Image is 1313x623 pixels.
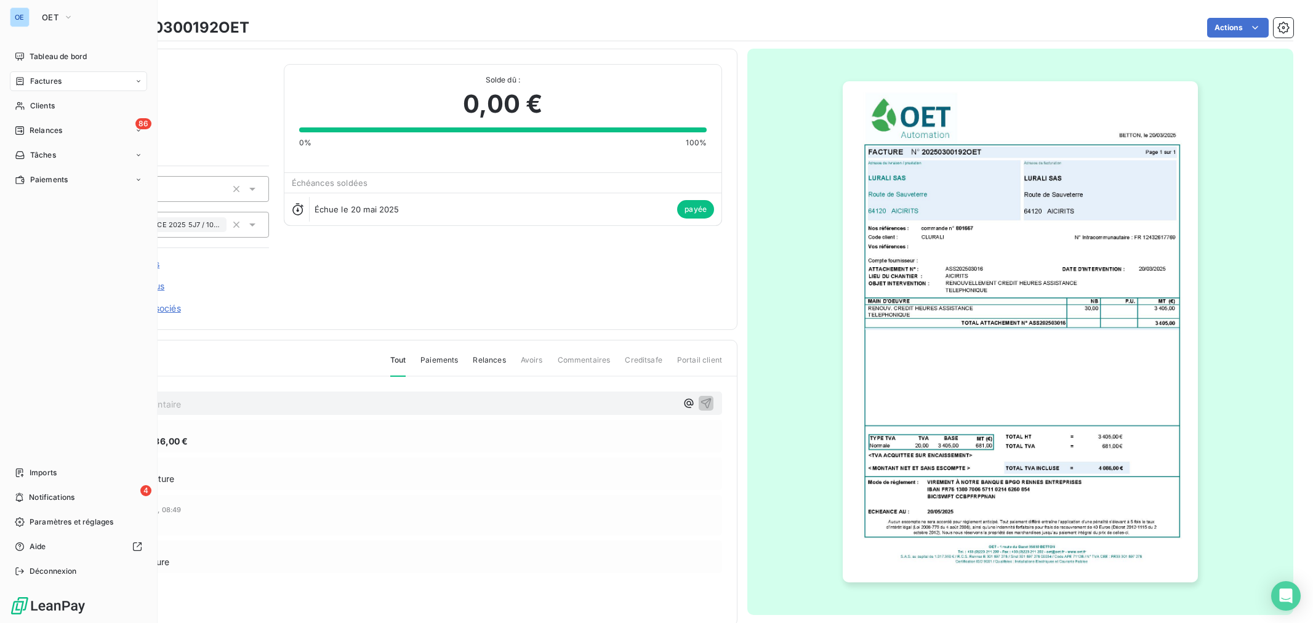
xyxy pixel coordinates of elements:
[558,355,611,376] span: Commentaires
[30,100,55,111] span: Clients
[843,81,1197,582] img: invoice_thumbnail
[463,86,542,123] span: 0,00 €
[292,178,368,188] span: Échéances soldées
[30,150,56,161] span: Tâches
[299,74,707,86] span: Solde dû :
[30,541,46,552] span: Aide
[30,76,62,87] span: Factures
[135,118,151,129] span: 86
[140,485,151,496] span: 4
[97,79,269,89] span: CLURALI
[420,355,458,376] span: Paiements
[299,137,311,148] span: 0%
[315,204,400,214] span: Échue le 20 mai 2025
[30,174,68,185] span: Paiements
[30,467,57,478] span: Imports
[677,200,714,219] span: payée
[1207,18,1269,38] button: Actions
[677,355,722,376] span: Portail client
[29,492,74,503] span: Notifications
[30,51,87,62] span: Tableau de bord
[625,355,662,376] span: Creditsafe
[390,355,406,377] span: Tout
[521,355,543,376] span: Avoirs
[141,435,188,448] span: 4 086,00 €
[10,537,147,557] a: Aide
[10,596,86,616] img: Logo LeanPay
[686,137,707,148] span: 100%
[1271,581,1301,611] div: Open Intercom Messenger
[30,125,62,136] span: Relances
[10,7,30,27] div: OE
[30,516,113,528] span: Paramètres et réglages
[42,12,58,22] span: OET
[30,566,77,577] span: Déconnexion
[473,355,505,376] span: Relances
[115,17,249,39] h3: 20250300192OET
